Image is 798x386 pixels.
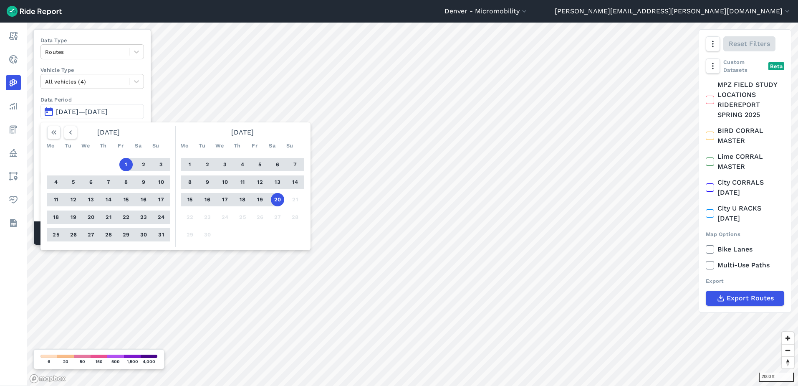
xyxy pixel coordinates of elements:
[271,193,284,206] button: 20
[84,193,98,206] button: 13
[40,104,144,119] button: [DATE]—[DATE]
[236,158,249,171] button: 4
[288,211,302,224] button: 28
[119,158,133,171] button: 1
[67,228,80,241] button: 26
[288,175,302,189] button: 14
[271,158,284,171] button: 6
[283,139,296,152] div: Su
[84,175,98,189] button: 6
[183,211,197,224] button: 22
[6,52,21,67] a: Realtime
[178,126,307,139] div: [DATE]
[67,175,80,189] button: 5
[154,158,168,171] button: 3
[137,193,150,206] button: 16
[6,192,21,207] a: Health
[218,175,232,189] button: 10
[6,216,21,231] a: Datasets
[6,145,21,160] a: Policy
[6,99,21,114] a: Analyze
[768,62,784,70] div: Beta
[96,139,110,152] div: Th
[213,139,226,152] div: We
[555,6,791,16] button: [PERSON_NAME][EMAIL_ADDRESS][PERSON_NAME][DOMAIN_NAME]
[706,178,784,198] label: City CORRALS [DATE]
[84,228,98,241] button: 27
[40,66,144,74] label: Vehicle Type
[102,175,115,189] button: 7
[706,203,784,223] label: City U RACKS [DATE]
[201,211,214,224] button: 23
[230,139,244,152] div: Th
[61,139,75,152] div: Tu
[706,152,784,172] label: Lime CORRAL MASTER
[265,139,279,152] div: Sa
[7,6,62,17] img: Ride Report
[288,193,302,206] button: 21
[253,158,267,171] button: 5
[706,291,784,306] button: Export Routes
[236,211,249,224] button: 25
[183,158,197,171] button: 1
[706,126,784,146] label: BIRD CORRAL MASTER
[114,139,127,152] div: Fr
[154,175,168,189] button: 10
[253,211,267,224] button: 26
[178,139,191,152] div: Mo
[782,356,794,368] button: Reset bearing to north
[271,211,284,224] button: 27
[102,228,115,241] button: 28
[84,211,98,224] button: 20
[201,193,214,206] button: 16
[218,193,232,206] button: 17
[137,211,150,224] button: 23
[253,175,267,189] button: 12
[195,139,209,152] div: Tu
[119,228,133,241] button: 29
[102,211,115,224] button: 21
[236,193,249,206] button: 18
[49,211,63,224] button: 18
[49,228,63,241] button: 25
[236,175,249,189] button: 11
[201,228,214,241] button: 30
[183,175,197,189] button: 8
[183,193,197,206] button: 15
[49,175,63,189] button: 4
[248,139,261,152] div: Fr
[444,6,528,16] button: Denver - Micromobility
[6,28,21,43] a: Report
[782,332,794,344] button: Zoom in
[119,211,133,224] button: 22
[27,23,798,386] canvas: Map
[137,175,150,189] button: 9
[218,211,232,224] button: 24
[131,139,145,152] div: Sa
[44,126,173,139] div: [DATE]
[706,244,784,254] label: Bike Lanes
[706,260,784,270] label: Multi-Use Paths
[49,193,63,206] button: 11
[67,211,80,224] button: 19
[67,193,80,206] button: 12
[706,58,784,74] div: Custom Datasets
[729,39,770,49] span: Reset Filters
[706,277,784,285] div: Export
[29,374,66,383] a: Mapbox logo
[40,36,144,44] label: Data Type
[706,230,784,238] div: Map Options
[288,158,302,171] button: 7
[149,139,162,152] div: Su
[6,75,21,90] a: Heatmaps
[218,158,232,171] button: 3
[137,228,150,241] button: 30
[253,193,267,206] button: 19
[40,96,144,104] label: Data Period
[201,158,214,171] button: 2
[154,228,168,241] button: 31
[34,221,151,245] div: Matched Trips
[137,158,150,171] button: 2
[727,293,774,303] span: Export Routes
[44,139,57,152] div: Mo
